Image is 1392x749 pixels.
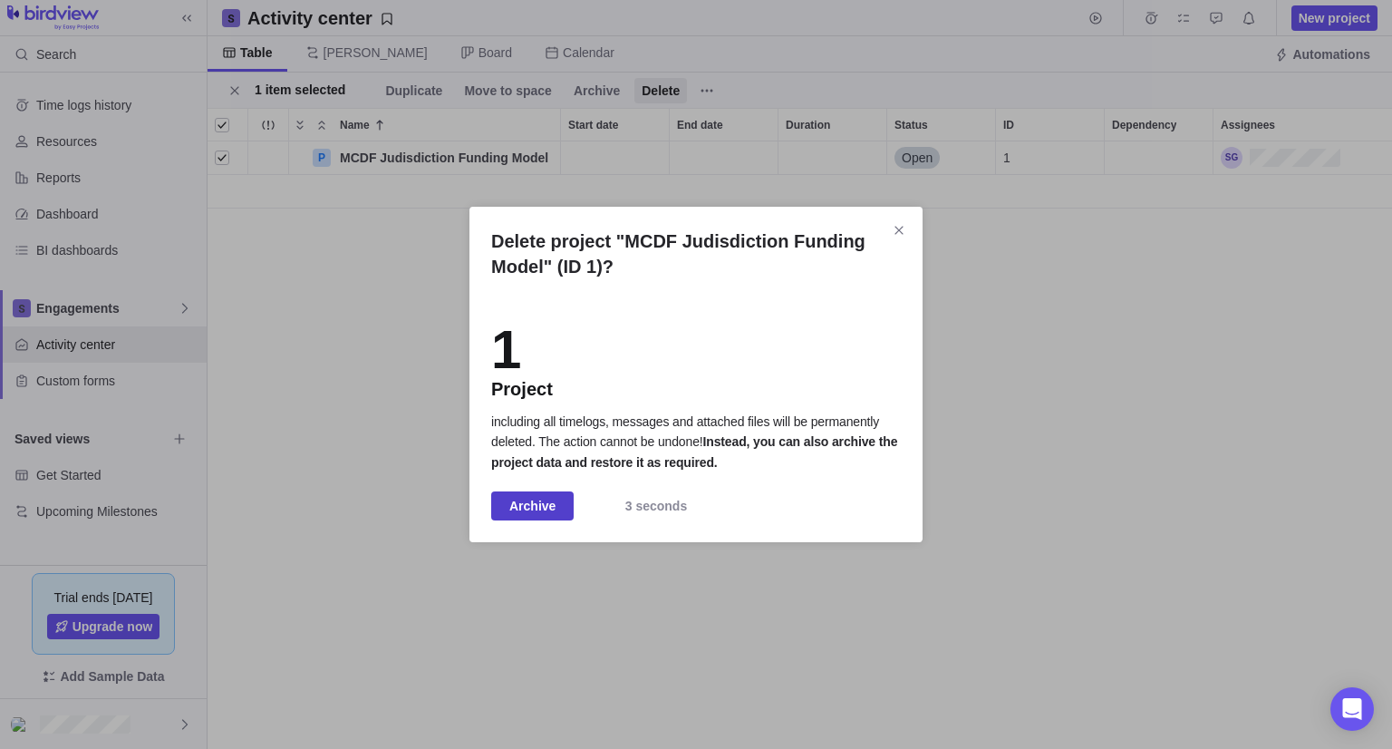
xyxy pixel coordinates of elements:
[886,218,912,243] span: Close
[509,495,556,517] span: Archive
[491,323,553,377] div: 1
[491,229,901,279] h2: Delete project "MCDF Judisdiction Funding Model" (ID 1)?
[491,412,901,472] p: including all timelogs, messages and attached files will be permanently deleted. The action canno...
[1330,687,1374,731] div: Open Intercom Messenger
[491,434,897,469] b: Instead, you can also archive the project data and restore it as required.
[491,491,574,520] span: Archive
[469,207,923,542] div: Delete project "MCDF Judisdiction Funding Model" (ID 1)?
[491,377,553,401] div: Project
[581,491,730,520] span: 3 seconds
[625,495,687,517] span: 3 seconds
